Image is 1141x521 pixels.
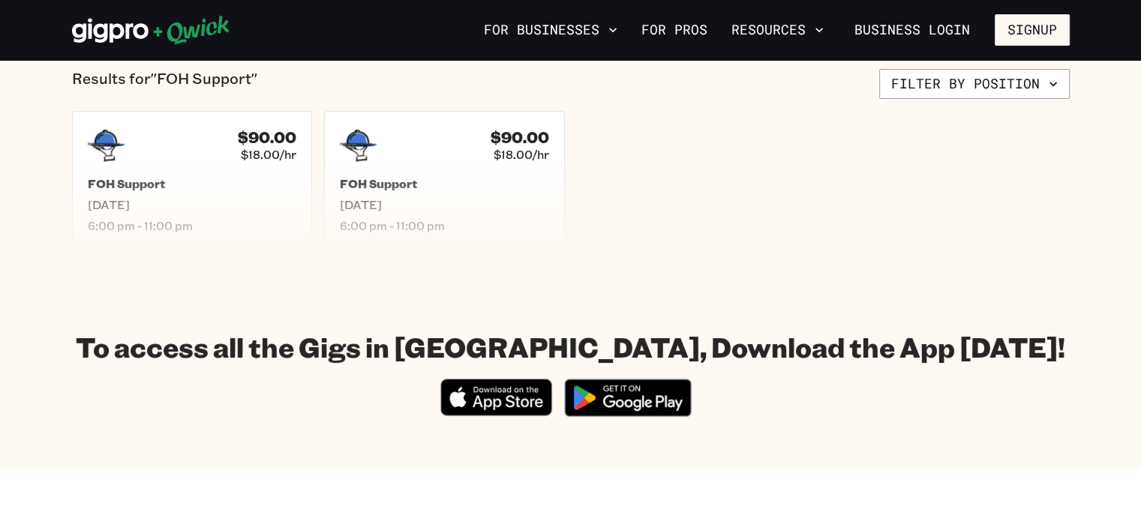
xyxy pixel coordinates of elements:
[879,69,1070,99] button: Filter by position
[72,69,257,99] p: Results for "FOH Support"
[491,128,549,147] h4: $90.00
[494,147,549,162] span: $18.00/hr
[842,14,983,46] a: Business Login
[555,370,701,426] img: Get it on Google Play
[635,17,713,43] a: For Pros
[324,111,565,249] a: $90.00$18.00/hrFOH Support[DATE]6:00 pm - 11:00 pm
[725,17,830,43] button: Resources
[241,147,296,162] span: $18.00/hr
[72,111,313,249] a: $90.00$18.00/hrFOH Support[DATE]6:00 pm - 11:00 pm
[76,330,1065,364] h1: To access all the Gigs in [GEOGRAPHIC_DATA], Download the App [DATE]!
[995,14,1070,46] button: Signup
[478,17,623,43] button: For Businesses
[340,197,549,212] span: [DATE]
[440,403,553,419] a: Download on the App Store
[340,218,549,233] span: 6:00 pm - 11:00 pm
[238,128,296,147] h4: $90.00
[88,176,297,191] h5: FOH Support
[340,176,549,191] h5: FOH Support
[88,218,297,233] span: 6:00 pm - 11:00 pm
[88,197,297,212] span: [DATE]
